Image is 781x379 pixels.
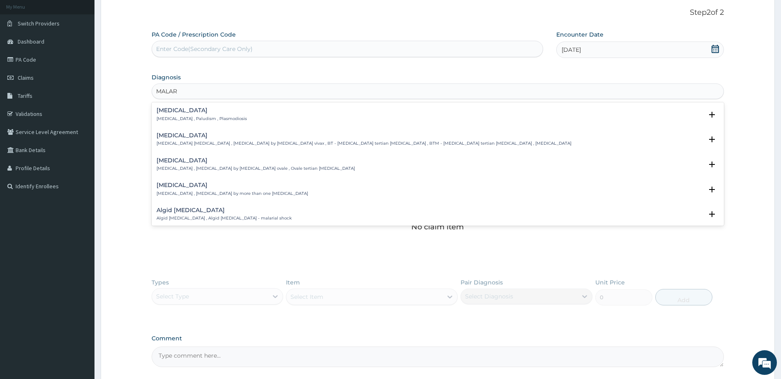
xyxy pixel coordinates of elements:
[152,73,181,81] label: Diagnosis
[157,166,355,171] p: [MEDICAL_DATA] , [MEDICAL_DATA] by [MEDICAL_DATA] ovale , Ovale tertian [MEDICAL_DATA]
[707,134,717,144] i: open select status
[157,207,292,213] h4: Algid [MEDICAL_DATA]
[157,191,308,196] p: [MEDICAL_DATA] , [MEDICAL_DATA] by more than one [MEDICAL_DATA]
[15,41,33,62] img: d_794563401_company_1708531726252_794563401
[562,46,581,54] span: [DATE]
[157,116,247,122] p: [MEDICAL_DATA] , Paludism , Plasmodiosis
[156,45,253,53] div: Enter Code(Secondary Care Only)
[48,104,113,187] span: We're online!
[18,92,32,99] span: Tariffs
[157,215,292,221] p: Algid [MEDICAL_DATA] , Algid [MEDICAL_DATA] - malarial shock
[707,159,717,169] i: open select status
[157,182,308,188] h4: [MEDICAL_DATA]
[152,335,724,342] label: Comment
[707,185,717,194] i: open select status
[707,209,717,219] i: open select status
[152,8,724,17] p: Step 2 of 2
[18,20,60,27] span: Switch Providers
[157,157,355,164] h4: [MEDICAL_DATA]
[18,38,44,45] span: Dashboard
[4,224,157,253] textarea: Type your message and hit 'Enter'
[152,30,236,39] label: PA Code / Prescription Code
[157,107,247,113] h4: [MEDICAL_DATA]
[556,30,604,39] label: Encounter Date
[135,4,154,24] div: Minimize live chat window
[43,46,138,57] div: Chat with us now
[157,141,571,146] p: [MEDICAL_DATA] [MEDICAL_DATA] , [MEDICAL_DATA] by [MEDICAL_DATA] vivax , BT - [MEDICAL_DATA] tert...
[411,223,464,231] p: No claim item
[707,110,717,120] i: open select status
[18,74,34,81] span: Claims
[157,132,571,139] h4: [MEDICAL_DATA]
